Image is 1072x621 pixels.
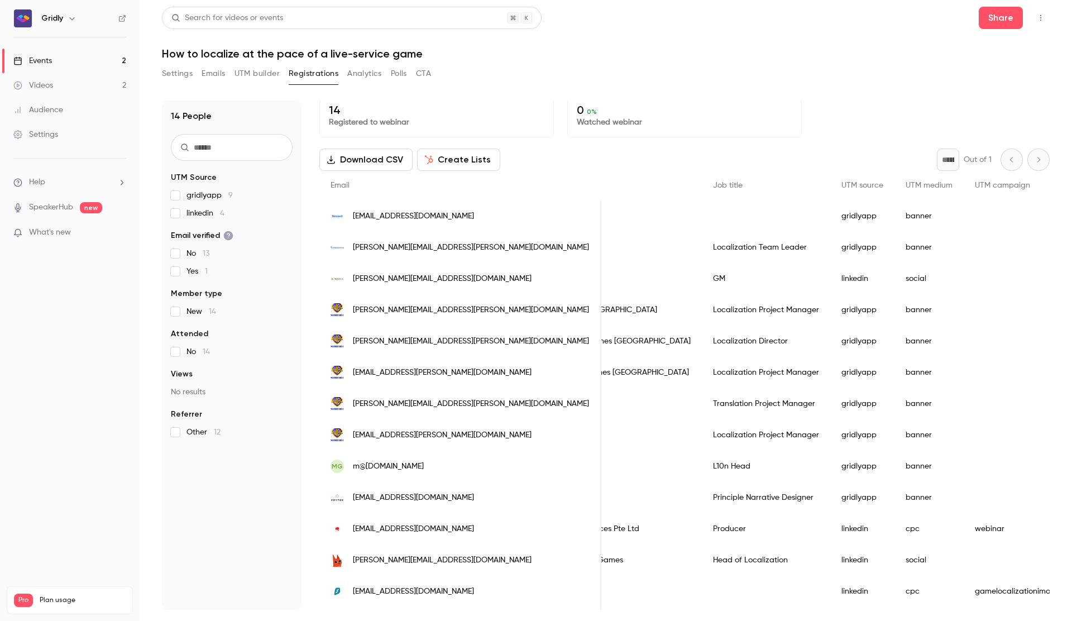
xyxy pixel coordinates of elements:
div: iDreamSky [527,232,702,263]
span: [PERSON_NAME][EMAIL_ADDRESS][DOMAIN_NAME] [353,555,532,566]
span: [PERSON_NAME][EMAIL_ADDRESS][PERSON_NAME][DOMAIN_NAME] [353,336,589,347]
div: WB Games [GEOGRAPHIC_DATA] [527,294,702,326]
span: UTM source [841,181,883,189]
div: v 4.0.25 [31,18,55,27]
div: banner [894,200,964,232]
span: MG [332,461,343,471]
img: tab_domain_overview_orange.svg [30,65,39,74]
div: banner [894,326,964,357]
div: Localization Team Leader [702,232,830,263]
img: logo_orange.svg [18,18,27,27]
div: Keywords by Traffic [123,66,188,73]
span: [EMAIL_ADDRESS][DOMAIN_NAME] [353,492,474,504]
button: CTA [416,65,431,83]
div: Localization Director [702,326,830,357]
span: Yes [186,266,208,277]
img: wbgames.com [331,333,344,348]
span: [EMAIL_ADDRESS][DOMAIN_NAME] [353,523,474,535]
h1: 14 People [171,109,212,123]
div: Localization Project Manager [702,357,830,388]
div: banner [894,451,964,482]
span: [EMAIL_ADDRESS][PERSON_NAME][DOMAIN_NAME] [353,429,532,441]
span: No [186,346,210,357]
div: Events [13,55,52,66]
span: 13 [203,250,209,257]
div: Localization Project Manager [702,419,830,451]
div: cpc [894,576,964,607]
button: Share [979,7,1023,29]
span: Email [331,181,350,189]
span: Referrer [171,409,202,420]
img: website_grey.svg [18,29,27,38]
span: [EMAIL_ADDRESS][PERSON_NAME][DOMAIN_NAME] [353,367,532,379]
div: banner [894,482,964,513]
div: Producer [702,513,830,544]
p: 14 [329,103,544,117]
span: 12 [214,428,221,436]
button: Settings [162,65,193,83]
span: 1 [205,267,208,275]
div: linkedin [830,576,894,607]
span: 4 [220,209,224,217]
span: No [186,248,209,259]
span: 0 % [587,108,597,116]
a: SpeakerHub [29,202,73,213]
div: WB Games [527,419,702,451]
img: wbgames.com [331,302,344,317]
div: gridlyapp [830,482,894,513]
img: wbgames.com [331,396,344,411]
span: Help [29,176,45,188]
div: Domain Overview [42,66,100,73]
div: Domain: [DOMAIN_NAME] [29,29,123,38]
span: Other [186,427,221,438]
div: SQ [527,451,702,482]
img: tab_keywords_by_traffic_grey.svg [111,65,120,74]
div: Principle Narrative Designer [702,482,830,513]
span: Job title [713,181,743,189]
span: Member type [171,288,222,299]
p: Watched webinar [577,117,792,128]
li: help-dropdown-opener [13,176,126,188]
span: [EMAIL_ADDRESS][DOMAIN_NAME] [353,586,474,598]
img: Gridly [14,9,32,27]
div: gridlyapp [830,232,894,263]
div: banner [894,388,964,419]
span: m@[DOMAIN_NAME] [353,461,424,472]
div: linkedin [830,263,894,294]
div: Translation Project Manager [702,388,830,419]
button: Download CSV [319,149,413,171]
span: 14 [203,348,210,356]
div: cpc [894,513,964,544]
span: new [80,202,102,213]
p: Out of 1 [964,154,992,165]
div: gridlyapp [830,294,894,326]
div: gridlyapp [830,200,894,232]
div: social [894,263,964,294]
span: Attended [171,328,208,340]
button: Polls [391,65,407,83]
img: kinsha.co.jp [331,272,344,285]
div: gridlyapp [830,388,894,419]
span: UTM campaign [975,181,1030,189]
button: Emails [202,65,225,83]
section: facet-groups [171,172,293,438]
span: [EMAIL_ADDRESS][DOMAIN_NAME] [353,211,474,222]
span: [PERSON_NAME][EMAIL_ADDRESS][DOMAIN_NAME] [353,273,532,285]
img: wbgames.com [331,365,344,380]
span: [PERSON_NAME][EMAIL_ADDRESS][PERSON_NAME][DOMAIN_NAME] [353,398,589,410]
span: What's new [29,227,71,238]
span: [PERSON_NAME][EMAIL_ADDRESS][PERSON_NAME][DOMAIN_NAME] [353,304,589,316]
h1: How to localize at the pace of a live-service game [162,47,1050,60]
div: banner [894,294,964,326]
div: banner [894,357,964,388]
div: WB Games [527,388,702,419]
div: gridlyapp [830,357,894,388]
span: UTM Source [171,172,217,183]
span: 14 [209,308,216,316]
div: KINSHA Co., Ltd. [527,263,702,294]
div: linkedin [830,544,894,576]
div: gridlyapp [830,451,894,482]
div: Search for videos or events [171,12,283,24]
div: social [894,544,964,576]
div: Videos [13,80,53,91]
